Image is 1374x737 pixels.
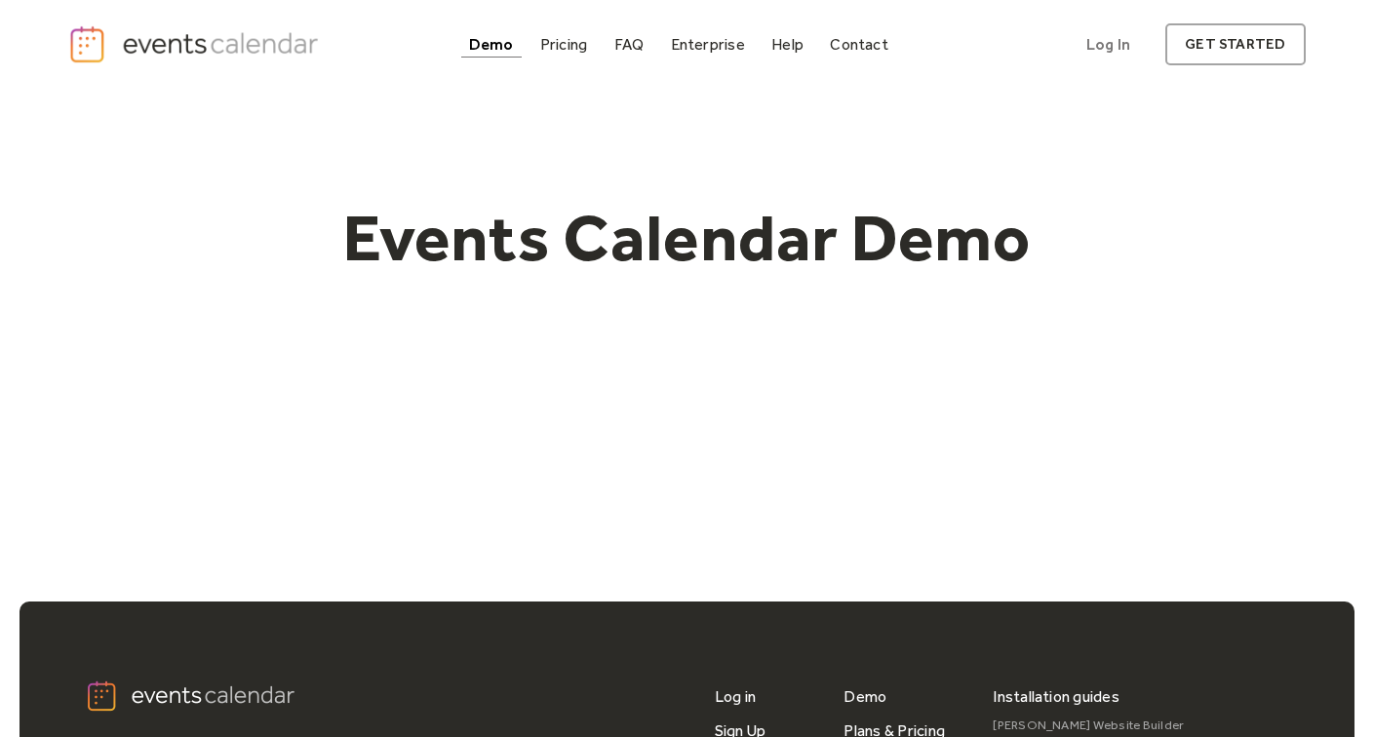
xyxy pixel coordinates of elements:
[844,679,886,714] a: Demo
[469,39,514,50] div: Demo
[1067,23,1150,65] a: Log In
[614,39,645,50] div: FAQ
[1165,23,1305,65] a: get started
[764,31,811,58] a: Help
[68,24,323,63] a: home
[771,39,804,50] div: Help
[830,39,888,50] div: Contact
[532,31,596,58] a: Pricing
[671,39,745,50] div: Enterprise
[822,31,896,58] a: Contact
[715,679,756,714] a: Log in
[461,31,522,58] a: Demo
[313,198,1062,278] h1: Events Calendar Demo
[607,31,652,58] a: FAQ
[993,679,1119,714] div: Installation guides
[663,31,753,58] a: Enterprise
[540,39,588,50] div: Pricing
